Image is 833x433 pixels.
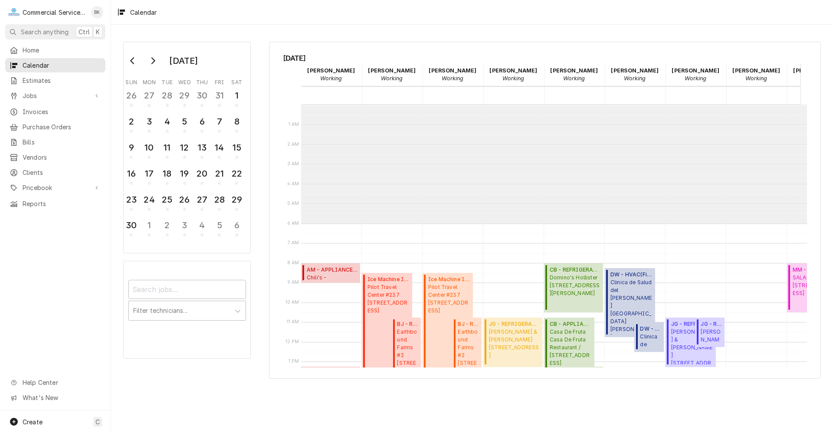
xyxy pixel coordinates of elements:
span: 4 AM [285,180,302,187]
span: Earthbound Farms #2 [STREET_ADDRESS] [458,328,479,374]
div: [Service] AM - REFRIGERATION Alisal School Dist. FRANK PAUL ELEMENTARY SCHOOL / 1300 Rider Ave, S... [301,367,361,406]
div: 3 [178,219,191,232]
span: Bills [23,138,101,147]
div: 5 [178,115,191,128]
strong: [PERSON_NAME] [429,67,476,74]
div: [Service] JG - REFRIGERATION Parker & Lusseau 731 Munras Ave STE C, Monterey, CA 93940 ID: JOB-94... [666,318,716,367]
span: DW - HVAC ( Active ) [640,325,661,333]
span: 2 AM [285,141,302,148]
div: C [8,6,20,18]
a: Invoices [5,105,105,119]
div: [Service] CB - APPLIANCE Casa De Fruta Casa De Fruta Restaurant / 10021 Pacheco Pass Hwy, Hollist... [544,318,594,377]
em: Working [745,75,767,82]
div: 4 [161,115,174,128]
th: Wednesday [176,76,193,86]
div: 21 [213,167,226,180]
span: What's New [23,393,100,402]
a: Go to Help Center [5,375,105,390]
div: Calendar Calendar [269,42,821,379]
th: Tuesday [158,76,176,86]
div: 12 [178,141,191,154]
a: Vendors [5,150,105,164]
a: Go to Pricebook [5,180,105,195]
div: Commercial Service Co. [23,8,86,17]
a: Estimates [5,73,105,88]
div: [Service] CB - REFRIGERATION Mountain Mike's - Prunedale 17597 Vierra Canyon Rd, Prunedale, CA 93... [574,367,603,406]
span: Create [23,418,43,426]
span: JG - REFRIGERATION ( Past Due ) [489,320,540,328]
span: CB - REFRIGERATION ( Finalized ) [550,266,600,274]
div: 1 [142,219,156,232]
div: 3 [142,115,156,128]
div: 27 [195,193,209,206]
span: Reports [23,199,101,208]
div: Brandon Johnson - Working [423,64,483,85]
th: Friday [211,76,228,86]
span: Purchase Orders [23,122,101,131]
span: Domino's Hollister [STREET_ADDRESS][PERSON_NAME] [550,274,600,297]
strong: [PERSON_NAME] [550,67,598,74]
div: BJ - REFRIGERATION(Finalized)Earthbound Farms #2[STREET_ADDRESS] [452,318,482,377]
div: [Service] DW - HVAC Clinica de Salud del Valle de Salinas King City / 122 E San Antonio Dr., King... [605,268,655,337]
div: 31 [213,89,226,102]
span: C [95,417,100,426]
span: JG - REFRIGERATION ( Uninvoiced ) [701,320,722,328]
div: John Key - Working [726,64,787,85]
div: BJ - REFRIGERATION(Finalized)Earthbound Farms #2[STREET_ADDRESS] [391,318,421,377]
span: [PERSON_NAME] & [PERSON_NAME] [STREET_ADDRESS] [671,328,713,364]
div: JG - REFRIGERATION(Uninvoiced)[PERSON_NAME][GEOGRAPHIC_DATA] - [GEOGRAPHIC_DATA][STREET_ADDRESS] [695,318,725,347]
div: 28 [161,89,174,102]
div: CB - APPLIANCE(Uninvoiced)Casa De FrutaCasa De Fruta Restaurant / [STREET_ADDRESS][PERSON_NAME] [544,318,594,377]
div: 19 [178,167,191,180]
div: 14 [213,141,226,154]
span: AM - APPLIANCE ( Finalized ) [307,266,357,274]
span: Vendors [23,153,101,162]
span: BJ - REFRIGERATION ( Finalized ) [397,320,418,328]
div: 11 [161,141,174,154]
div: Calendar Filters [123,261,251,359]
div: 5 [213,219,226,232]
span: Search anything [21,27,69,36]
div: 13 [195,141,209,154]
span: 3 AM [285,161,302,167]
div: [Service] JG - REFRIGERATION Alvarado Street Brewery - Salinas 301 Main St, Salinas, CA 93901 ID:... [695,318,725,347]
span: Clients [23,168,101,177]
th: Thursday [193,76,211,86]
div: 2 [161,219,174,232]
div: 10 [142,141,156,154]
div: [Service] BJ - REFRIGERATION Earthbound Farms #2 7250 Carmel Valley Rd, Carmel-By-The-Sea, CA 939... [452,318,482,377]
span: K [96,27,100,36]
div: 16 [125,167,138,180]
div: 9 [125,141,138,154]
div: 6 [230,219,243,232]
div: 4 [195,219,209,232]
div: 2 [125,115,138,128]
span: Pilot Travel Center #237 [STREET_ADDRESS] [367,283,410,315]
div: 18 [161,167,174,180]
div: Calendar Filters [128,272,246,330]
span: 1 PM [286,358,302,365]
span: Clinica de Salud del [PERSON_NAME][GEOGRAPHIC_DATA][PERSON_NAME] King City / [STREET_ADDRESS] [610,279,653,335]
div: David Waite - Working [605,64,666,85]
span: Casa De Fruta Casa De Fruta Restaurant / [STREET_ADDRESS][PERSON_NAME] [550,328,592,374]
a: Go to Jobs [5,89,105,103]
span: Invoices [23,107,101,116]
div: Carson Bourdet - Working [544,64,605,85]
div: 30 [125,219,138,232]
a: Purchase Orders [5,120,105,134]
div: 30 [195,89,209,102]
div: 29 [230,193,243,206]
span: Pilot Travel Center #237 [STREET_ADDRESS] [428,283,470,315]
strong: [PERSON_NAME] [307,67,355,74]
span: 9 AM [285,279,302,286]
span: Calendar [23,61,101,70]
input: Search jobs... [128,280,246,299]
span: JG - REFRIGERATION ( Past Due ) [671,320,713,328]
div: JG - REFRIGERATION(Past Due)[PERSON_NAME] & [PERSON_NAME][STREET_ADDRESS] [483,318,543,367]
strong: [PERSON_NAME] [672,67,719,74]
span: Ice Machine Installation ( Active ) [367,276,410,283]
div: DW - HVAC(Active)Clinica de Salud del [PERSON_NAME][GEOGRAPHIC_DATA][PERSON_NAME]Plaza - TAMC SUI... [634,322,664,352]
div: [Service] CB - REFRIGERATION Domino's Hollister 601 McCray St 102, Hollister, CA 95023 ID: JOB-94... [544,263,603,313]
div: 25 [161,193,174,206]
div: 29 [178,89,191,102]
